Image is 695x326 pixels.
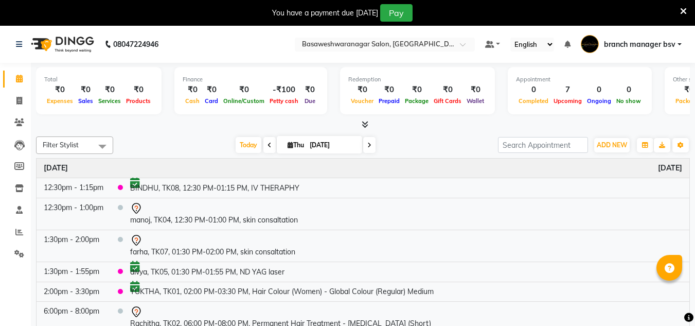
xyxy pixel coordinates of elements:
td: 12:30pm - 1:15pm [37,178,111,198]
td: 2:00pm - 3:30pm [37,282,111,302]
button: ADD NEW [594,138,630,152]
td: divya, TK05, 01:30 PM-01:55 PM, ND YAG laser [123,262,689,282]
div: Total [44,75,153,84]
span: branch manager bsv [604,39,675,50]
span: Due [302,97,318,105]
div: ₹0 [183,84,202,96]
div: ₹0 [202,84,221,96]
td: YUKTHA, TK01, 02:00 PM-03:30 PM, Hair Colour (Women) - Global Colour (Regular) Medium [123,282,689,302]
a: September 4, 2025 [44,163,68,174]
div: 0 [516,84,551,96]
input: 2025-09-04 [307,138,358,153]
span: Card [202,97,221,105]
button: Pay [380,4,413,22]
div: ₹0 [348,84,376,96]
div: 0 [614,84,644,96]
span: Petty cash [267,97,301,105]
div: ₹0 [96,84,123,96]
span: Upcoming [551,97,584,105]
span: Cash [183,97,202,105]
div: Finance [183,75,319,84]
span: Today [236,137,261,153]
span: Prepaid [376,97,402,105]
td: 12:30pm - 1:00pm [37,198,111,230]
span: Sales [76,97,96,105]
img: logo [26,30,97,59]
span: Wallet [464,97,487,105]
span: Voucher [348,97,376,105]
td: 1:30pm - 1:55pm [37,262,111,282]
div: ₹0 [76,84,96,96]
div: 0 [584,84,614,96]
div: ₹0 [221,84,267,96]
div: ₹0 [431,84,464,96]
td: 1:30pm - 2:00pm [37,230,111,262]
div: ₹0 [301,84,319,96]
div: ₹0 [44,84,76,96]
span: Gift Cards [431,97,464,105]
span: No show [614,97,644,105]
div: Appointment [516,75,644,84]
div: You have a payment due [DATE] [272,8,378,19]
span: Ongoing [584,97,614,105]
a: September 4, 2025 [658,163,682,174]
td: manoj, TK04, 12:30 PM-01:00 PM, skin consaltation [123,198,689,230]
b: 08047224946 [113,30,158,59]
div: ₹0 [464,84,487,96]
div: ₹0 [376,84,402,96]
span: Package [402,97,431,105]
div: -₹100 [267,84,301,96]
th: September 4, 2025 [37,159,689,178]
span: Expenses [44,97,76,105]
iframe: chat widget [652,285,685,316]
input: Search Appointment [498,137,588,153]
div: Redemption [348,75,487,84]
div: 7 [551,84,584,96]
span: Online/Custom [221,97,267,105]
td: BINDHU, TK08, 12:30 PM-01:15 PM, IV THERAPHY [123,178,689,198]
div: ₹0 [402,84,431,96]
span: Services [96,97,123,105]
span: Products [123,97,153,105]
span: Completed [516,97,551,105]
span: Thu [285,141,307,149]
img: branch manager bsv [581,35,599,53]
td: farha, TK07, 01:30 PM-02:00 PM, skin consaltation [123,230,689,262]
span: ADD NEW [597,141,627,149]
div: ₹0 [123,84,153,96]
span: Filter Stylist [43,141,79,149]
